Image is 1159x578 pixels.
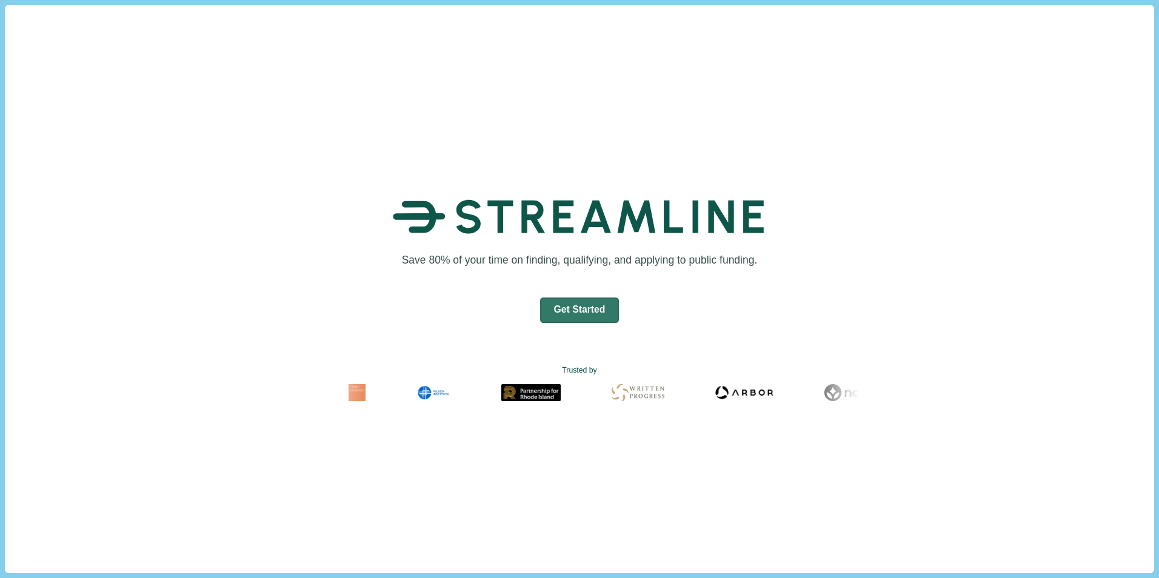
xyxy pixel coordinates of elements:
button: Get Started [540,297,620,323]
img: Milken Institute Logo [416,384,450,401]
img: Streamline Climate Logo [393,183,766,251]
img: Arbor Logo [715,384,773,401]
h1: Save 80% of your time on finding, qualifying, and applying to public funding. [398,253,761,268]
text: Trusted by [562,365,596,376]
img: Noya Logo [824,384,875,401]
img: Written Progress Logo [612,384,664,401]
img: Partnership for Rhode Island Logo [501,384,561,401]
img: Fram Energy Logo [349,384,366,401]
